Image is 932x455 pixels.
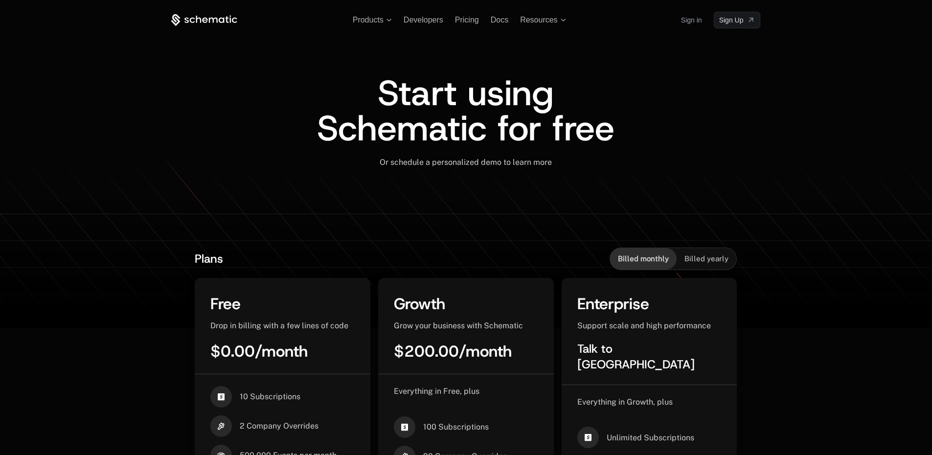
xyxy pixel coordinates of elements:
[195,251,223,267] span: Plans
[577,341,695,372] span: Talk to [GEOGRAPHIC_DATA]
[455,16,479,24] a: Pricing
[719,15,744,25] span: Sign Up
[210,294,241,314] span: Free
[240,421,318,432] span: 2 Company Overrides
[353,16,384,24] span: Products
[404,16,443,24] a: Developers
[577,321,711,330] span: Support scale and high performance
[577,427,599,448] i: cashapp
[210,415,232,437] i: hammer
[394,416,415,438] i: cashapp
[681,12,702,28] a: Sign in
[684,254,728,264] span: Billed yearly
[394,341,459,362] span: $200.00
[210,341,255,362] span: $0.00
[577,294,649,314] span: Enterprise
[394,387,479,396] span: Everything in Free, plus
[423,422,489,432] span: 100 Subscriptions
[714,12,761,28] a: [object Object]
[210,386,232,408] i: cashapp
[491,16,508,24] a: Docs
[380,158,552,167] span: Or schedule a personalized demo to learn more
[240,391,300,402] span: 10 Subscriptions
[394,294,445,314] span: Growth
[394,321,523,330] span: Grow your business with Schematic
[607,432,694,443] span: Unlimited Subscriptions
[317,69,614,152] span: Start using Schematic for free
[618,254,669,264] span: Billed monthly
[520,16,557,24] span: Resources
[255,341,308,362] span: / month
[210,321,348,330] span: Drop in billing with a few lines of code
[577,397,673,407] span: Everything in Growth, plus
[459,341,512,362] span: / month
